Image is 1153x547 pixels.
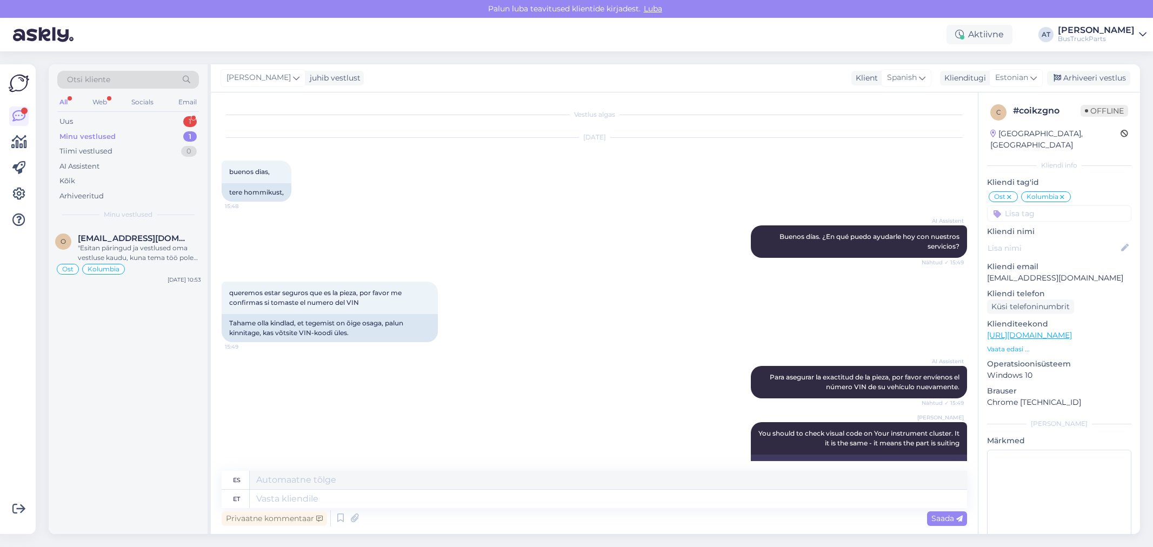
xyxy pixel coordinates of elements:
span: You should to check visual code on Your instrument cluster. It it is the same - it means the part... [758,429,961,447]
div: Debes verificar el código visual en el panel de instrumentos. Si es el mismo, significa que la pi... [751,455,967,483]
p: Kliendi tag'id [987,177,1131,188]
span: Saada [931,513,963,523]
span: [PERSON_NAME] [917,413,964,422]
div: [PERSON_NAME] [1058,26,1135,35]
div: AI Assistent [59,161,99,172]
div: Aktiivne [947,25,1012,44]
div: juhib vestlust [305,72,361,84]
div: All [57,95,70,109]
span: o [61,237,66,245]
div: # coikzgno [1013,104,1081,117]
div: 0 [181,146,197,157]
input: Lisa tag [987,205,1131,222]
span: [PERSON_NAME] [226,72,291,84]
p: Klienditeekond [987,318,1131,330]
span: Kolumbia [88,266,119,272]
div: es [233,471,241,489]
div: Arhiveeri vestlus [1047,71,1130,85]
span: Kolumbia [1027,194,1058,200]
span: Spanish [887,72,917,84]
div: [DATE] 10:53 [168,276,201,284]
div: Web [90,95,109,109]
span: Ost [62,266,74,272]
div: 1 [183,116,197,127]
span: buenos dias, [229,168,270,176]
p: Märkmed [987,435,1131,446]
div: AT [1038,27,1054,42]
p: Windows 10 [987,370,1131,381]
div: Vestlus algas [222,110,967,119]
span: Buenos días. ¿En qué puedo ayudarle hoy con nuestros servicios? [779,232,961,250]
div: BusTruckParts [1058,35,1135,43]
div: et [233,490,240,508]
div: Kõik [59,176,75,186]
span: Para asegurar la exactitud de la pieza, por favor envíenos el número VIN de su vehículo nuevamente. [770,373,961,391]
div: Arhiveeritud [59,191,104,202]
p: Operatsioonisüsteem [987,358,1131,370]
p: Chrome [TECHNICAL_ID] [987,397,1131,408]
a: [PERSON_NAME]BusTruckParts [1058,26,1147,43]
p: Kliendi telefon [987,288,1131,299]
span: c [996,108,1001,116]
p: Kliendi email [987,261,1131,272]
a: [URL][DOMAIN_NAME] [987,330,1072,340]
div: [DATE] [222,132,967,142]
span: 15:49 [225,343,265,351]
span: 15:48 [225,202,265,210]
div: Klienditugi [940,72,986,84]
div: Tiimi vestlused [59,146,112,157]
div: tere hommikust, [222,183,291,202]
div: Tahame olla kindlad, et tegemist on õige osaga, palun kinnitage, kas võtsite VIN-koodi üles. [222,314,438,342]
span: Estonian [995,72,1028,84]
div: Socials [129,95,156,109]
p: Vaata edasi ... [987,344,1131,354]
div: [GEOGRAPHIC_DATA], [GEOGRAPHIC_DATA] [990,128,1121,151]
div: Minu vestlused [59,131,116,142]
span: olgalizeth03@gmail.com [78,234,190,243]
span: Nähtud ✓ 15:49 [922,399,964,407]
div: 1 [183,131,197,142]
div: Klient [851,72,878,84]
input: Lisa nimi [988,242,1119,254]
span: Luba [641,4,665,14]
div: Uus [59,116,73,127]
p: Kliendi nimi [987,226,1131,237]
div: Küsi telefoninumbrit [987,299,1074,314]
span: AI Assistent [923,357,964,365]
div: Kliendi info [987,161,1131,170]
span: AI Assistent [923,217,964,225]
span: Minu vestlused [104,210,152,219]
span: Ost [994,194,1005,200]
span: Nähtud ✓ 15:49 [922,258,964,266]
div: Email [176,95,199,109]
p: Brauser [987,385,1131,397]
div: Privaatne kommentaar [222,511,327,526]
div: "Esitan päringud ja vestlused oma vestluse kaudu, kuna tema töö pole kergete killast." - Ma [PERS... [78,243,201,263]
img: Askly Logo [9,73,29,94]
span: queremos estar seguros que es la pieza, por favor me confirmas si tomaste el numero del VIN [229,289,403,306]
div: [PERSON_NAME] [987,419,1131,429]
p: [EMAIL_ADDRESS][DOMAIN_NAME] [987,272,1131,284]
span: Offline [1081,105,1128,117]
span: Otsi kliente [67,74,110,85]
